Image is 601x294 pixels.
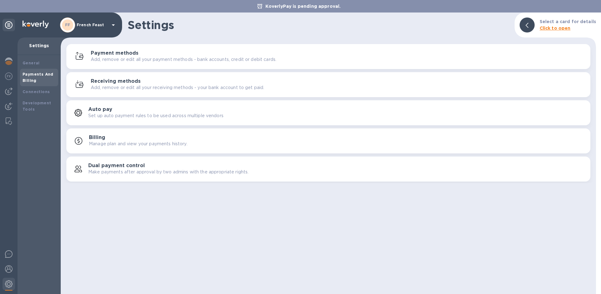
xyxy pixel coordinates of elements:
[88,107,112,112] h3: Auto pay
[23,72,54,83] b: Payments And Billing
[66,128,590,153] button: BillingManage plan and view your payments history.
[91,56,276,63] p: Add, remove or edit all your payment methods - bank accounts, credit or debit cards.
[23,21,49,28] img: Logo
[89,135,105,141] h3: Billing
[77,23,108,27] p: French Feast
[91,50,138,56] h3: Payment methods
[88,169,249,175] p: Make payments after approval by two admins with the appropriate rights.
[540,26,571,31] b: Click to open
[88,163,145,169] h3: Dual payment control
[5,72,13,80] img: Foreign exchange
[128,18,510,32] h1: Settings
[89,141,187,147] p: Manage plan and view your payments history.
[91,84,264,91] p: Add, remove or edit all your receiving methods - your bank account to get paid.
[66,72,590,97] button: Receiving methodsAdd, remove or edit all your receiving methods - your bank account to get paid.
[66,100,590,125] button: Auto paySet up auto payment rules to be used across multiple vendors
[262,3,344,9] p: KoverlyPay is pending approval.
[23,101,51,112] b: Development Tools
[66,44,590,69] button: Payment methodsAdd, remove or edit all your payment methods - bank accounts, credit or debit cards.
[23,42,56,49] p: Settings
[3,19,15,31] div: Unpin categories
[23,89,50,94] b: Connections
[91,78,141,84] h3: Receiving methods
[540,19,596,24] b: Select a card for details
[65,22,70,27] b: FF
[88,112,223,119] p: Set up auto payment rules to be used across multiple vendors
[23,61,40,65] b: General
[66,157,590,182] button: Dual payment controlMake payments after approval by two admins with the appropriate rights.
